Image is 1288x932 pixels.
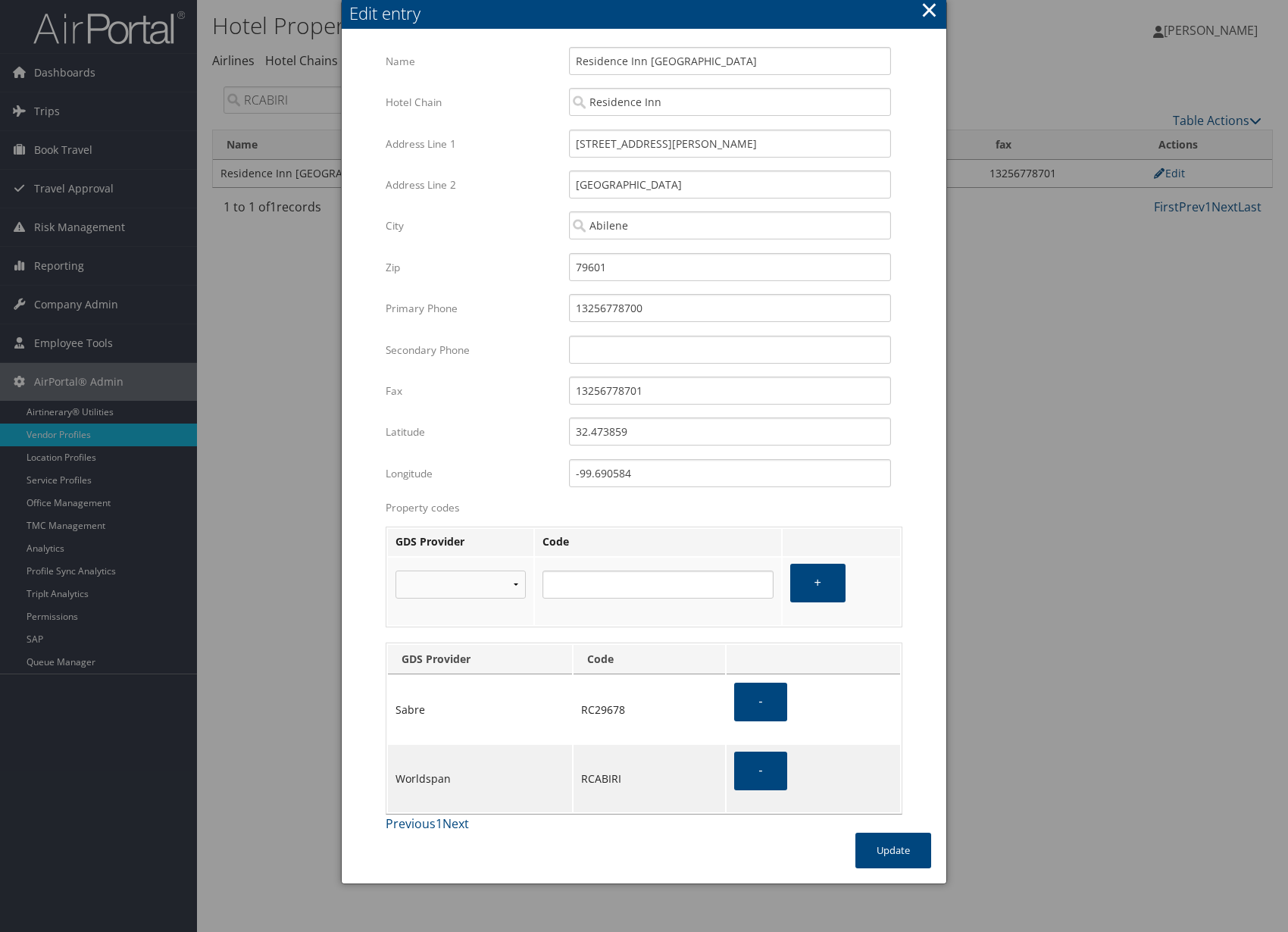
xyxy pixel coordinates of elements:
[535,529,781,556] th: Code
[386,500,902,515] label: Property codes
[790,564,846,602] button: +
[734,752,786,790] button: -
[386,211,558,240] label: City
[855,833,931,868] button: Update
[386,253,558,282] label: Zip
[386,130,558,158] label: Address Line 1
[386,815,436,832] a: Previous
[574,645,725,674] th: Code: activate to sort column ascending
[436,815,442,832] a: 1
[442,815,469,832] a: Next
[734,683,786,721] button: -
[386,377,558,405] label: Fax
[727,645,900,674] th: : activate to sort column ascending
[388,645,572,674] th: GDS Provider: activate to sort column descending
[386,47,558,76] label: Name
[388,529,533,556] th: GDS Provider
[386,170,558,199] label: Address Line 2
[386,418,558,446] label: Latitude
[388,676,572,743] td: Sabre
[386,336,558,364] label: Secondary Phone
[386,294,558,323] label: Primary Phone
[386,88,558,117] label: Hotel Chain
[388,745,572,812] td: Worldspan
[574,745,725,812] td: RCABIRI
[386,459,558,488] label: Longitude
[574,676,725,743] td: RC29678
[349,2,946,25] div: Edit entry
